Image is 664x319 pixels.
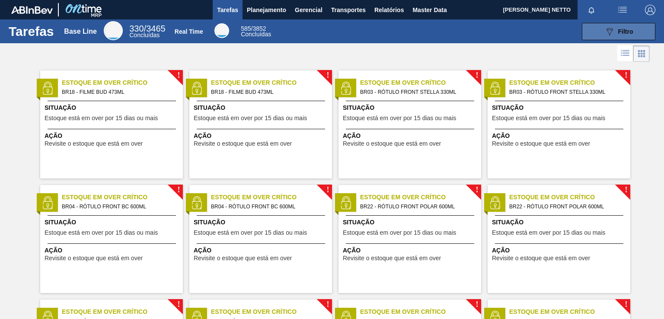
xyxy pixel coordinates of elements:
span: ! [326,72,329,79]
span: Revisite o estoque que está em over [45,255,143,262]
img: userActions [617,5,628,15]
span: Estoque em Over Crítico [62,78,183,87]
span: ! [177,187,180,193]
span: Estoque está em over por 15 dias ou mais [343,230,456,236]
span: ! [625,187,627,193]
span: ! [625,301,627,308]
span: Situação [194,218,330,227]
span: Estoque está em over por 15 dias ou mais [45,115,158,121]
img: status [339,82,352,95]
span: Ação [194,131,330,140]
span: Revisite o estoque que está em over [343,140,441,147]
div: Real Time [241,26,271,37]
span: ! [326,187,329,193]
span: ! [625,72,627,79]
span: Ação [492,131,628,140]
span: Ação [45,246,181,255]
span: Concluídas [241,31,271,38]
span: Tarefas [217,5,238,15]
img: Logout [645,5,655,15]
span: Situação [45,218,181,227]
span: Revisite o estoque que está em over [492,255,590,262]
span: Estoque está em over por 15 dias ou mais [492,230,605,236]
span: Situação [343,103,479,112]
span: Ação [194,246,330,255]
div: Base Line [104,21,123,40]
img: status [41,196,54,209]
span: Estoque está em over por 15 dias ou mais [45,230,158,236]
span: Revisite o estoque que está em over [194,140,292,147]
span: Concluídas [129,32,160,38]
span: Revisite o estoque que está em over [194,255,292,262]
span: ! [476,72,478,79]
span: 330 [129,24,144,33]
span: Estoque está em over por 15 dias ou mais [194,230,307,236]
div: Real Time [175,28,203,35]
span: Estoque está em over por 15 dias ou mais [492,115,605,121]
span: Situação [194,103,330,112]
div: Base Line [129,25,165,38]
img: status [190,82,203,95]
span: Estoque em Over Crítico [509,78,630,87]
button: Notificações [578,4,605,16]
span: Ação [343,131,479,140]
span: Situação [45,103,181,112]
span: ! [177,72,180,79]
span: 585 [241,25,251,32]
span: ! [476,187,478,193]
span: Situação [492,218,628,227]
span: Situação [343,218,479,227]
img: status [488,196,501,209]
img: status [339,196,352,209]
span: Estoque em Over Crítico [360,78,481,87]
span: BR03 - RÓTULO FRONT STELLA 330ML [509,87,623,97]
span: BR03 - RÓTULO FRONT STELLA 330ML [360,87,474,97]
span: Planejamento [247,5,286,15]
span: Estoque em Over Crítico [509,307,630,316]
span: Relatórios [374,5,404,15]
span: Situação [492,103,628,112]
span: Estoque está em over por 15 dias ou mais [194,115,307,121]
span: ! [326,301,329,308]
span: BR22 - RÓTULO FRONT POLAR 600ML [509,202,623,211]
span: Estoque em Over Crítico [211,307,332,316]
span: Revisite o estoque que está em over [45,140,143,147]
span: / 3465 [129,24,165,33]
span: Revisite o estoque que está em over [492,140,590,147]
span: BR22 - RÓTULO FRONT POLAR 600ML [360,202,474,211]
span: Estoque em Over Crítico [360,193,481,202]
span: Ação [492,246,628,255]
span: Revisite o estoque que está em over [343,255,441,262]
span: BR18 - FILME BUD 473ML [211,87,325,97]
span: Estoque em Over Crítico [62,193,183,202]
span: Transportes [331,5,366,15]
img: TNhmsLtSVTkK8tSr43FrP2fwEKptu5GPRR3wAAAABJRU5ErkJggg== [11,6,53,14]
span: BR04 - RÓTULO FRONT BC 600ML [211,202,325,211]
span: Master Data [412,5,447,15]
span: BR04 - RÓTULO FRONT BC 600ML [62,202,176,211]
h1: Tarefas [9,26,54,36]
span: Estoque em Over Crítico [509,193,630,202]
span: ! [476,301,478,308]
img: status [41,82,54,95]
div: Base Line [64,28,97,35]
button: Filtro [582,23,655,40]
span: BR18 - FILME BUD 473ML [62,87,176,97]
span: Gerencial [295,5,322,15]
span: Estoque está em over por 15 dias ou mais [343,115,456,121]
span: Filtro [618,28,633,35]
div: Visão em Cards [633,45,650,62]
div: Visão em Lista [617,45,633,62]
img: status [488,82,501,95]
span: Estoque em Over Crítico [360,307,481,316]
span: Estoque em Over Crítico [211,78,332,87]
span: Ação [343,246,479,255]
span: Estoque em Over Crítico [62,307,183,316]
span: Estoque em Over Crítico [211,193,332,202]
img: status [190,196,203,209]
span: ! [177,301,180,308]
span: Ação [45,131,181,140]
span: / 3852 [241,25,266,32]
div: Real Time [214,23,229,38]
